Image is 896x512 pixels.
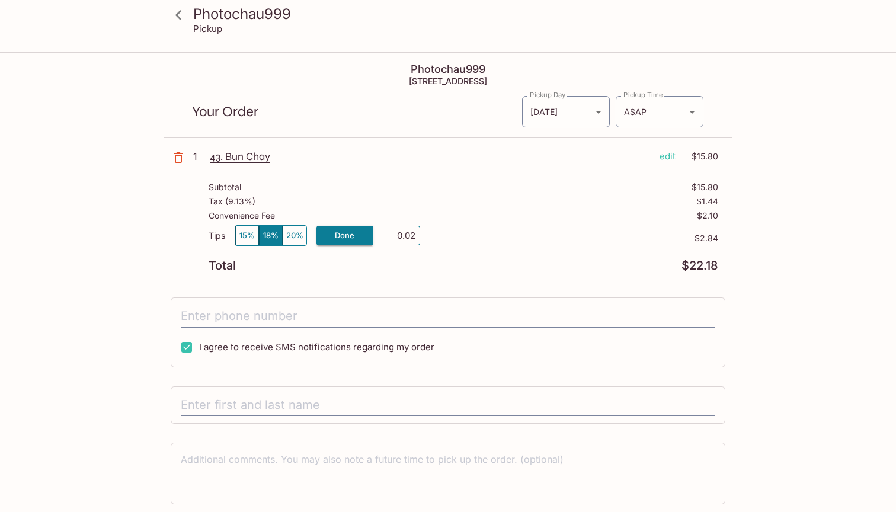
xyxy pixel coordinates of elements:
span: I agree to receive SMS notifications regarding my order [199,341,434,353]
label: Pickup Day [530,90,565,100]
button: 20% [283,226,306,245]
p: $2.84 [420,233,718,243]
p: edit [660,150,676,163]
p: $2.10 [697,211,718,220]
button: Done [316,226,373,245]
p: $15.80 [683,150,718,163]
p: Convenience Fee [209,211,275,220]
p: 1 [193,150,205,163]
p: Pickup [193,23,222,34]
p: Tips [209,231,225,241]
p: Total [209,260,236,271]
div: ASAP [616,96,703,127]
input: Enter phone number [181,305,715,328]
p: 43. Bun Chay [210,150,650,163]
p: Subtotal [209,183,241,192]
p: Your Order [192,106,521,117]
label: Pickup Time [623,90,663,100]
p: Tax ( 9.13% ) [209,197,255,206]
button: 18% [259,226,283,245]
p: $15.80 [692,183,718,192]
input: Enter first and last name [181,394,715,417]
p: $22.18 [681,260,718,271]
h4: Photochau999 [164,63,732,76]
h3: Photochau999 [193,5,723,23]
div: [DATE] [522,96,610,127]
p: $1.44 [696,197,718,206]
button: 15% [235,226,259,245]
h5: [STREET_ADDRESS] [164,76,732,86]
